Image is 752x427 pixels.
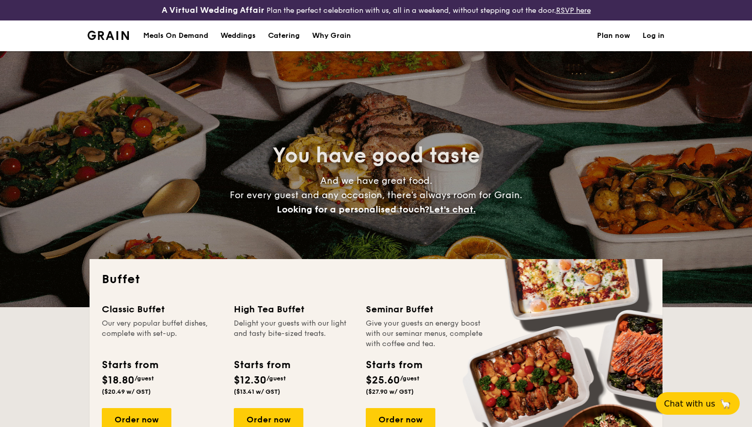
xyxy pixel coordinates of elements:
div: Why Grain [312,20,351,51]
a: Weddings [214,20,262,51]
a: RSVP here [556,6,591,15]
span: ($27.90 w/ GST) [366,388,414,395]
div: Classic Buffet [102,302,222,316]
a: Catering [262,20,306,51]
img: Grain [87,31,129,40]
span: 🦙 [719,398,732,410]
div: Seminar Buffet [366,302,485,316]
div: Plan the perfect celebration with us, all in a weekend, without stepping out the door. [125,4,627,16]
span: /guest [135,375,154,382]
span: ($20.49 w/ GST) [102,388,151,395]
span: ($13.41 w/ GST) [234,388,280,395]
div: Weddings [220,20,256,51]
h4: A Virtual Wedding Affair [162,4,264,16]
span: /guest [400,375,419,382]
h1: Catering [268,20,300,51]
span: And we have great food. For every guest and any occasion, there’s always room for Grain. [230,175,522,215]
span: $18.80 [102,374,135,387]
div: Starts from [234,357,290,373]
span: Let's chat. [429,204,476,215]
div: High Tea Buffet [234,302,353,316]
div: Give your guests an energy boost with our seminar menus, complete with coffee and tea. [366,318,485,349]
a: Why Grain [306,20,357,51]
span: $25.60 [366,374,400,387]
span: Looking for a personalised touch? [277,204,429,215]
div: Our very popular buffet dishes, complete with set-up. [102,318,222,349]
button: Chat with us🦙 [656,392,740,415]
a: Log in [643,20,665,51]
span: You have good taste [273,143,480,168]
div: Starts from [102,357,158,373]
a: Meals On Demand [137,20,214,51]
a: Plan now [597,20,630,51]
span: /guest [267,375,286,382]
div: Delight your guests with our light and tasty bite-sized treats. [234,318,353,349]
div: Meals On Demand [143,20,208,51]
span: Chat with us [664,399,715,409]
div: Starts from [366,357,422,373]
span: $12.30 [234,374,267,387]
a: Logotype [87,31,129,40]
h2: Buffet [102,271,650,288]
